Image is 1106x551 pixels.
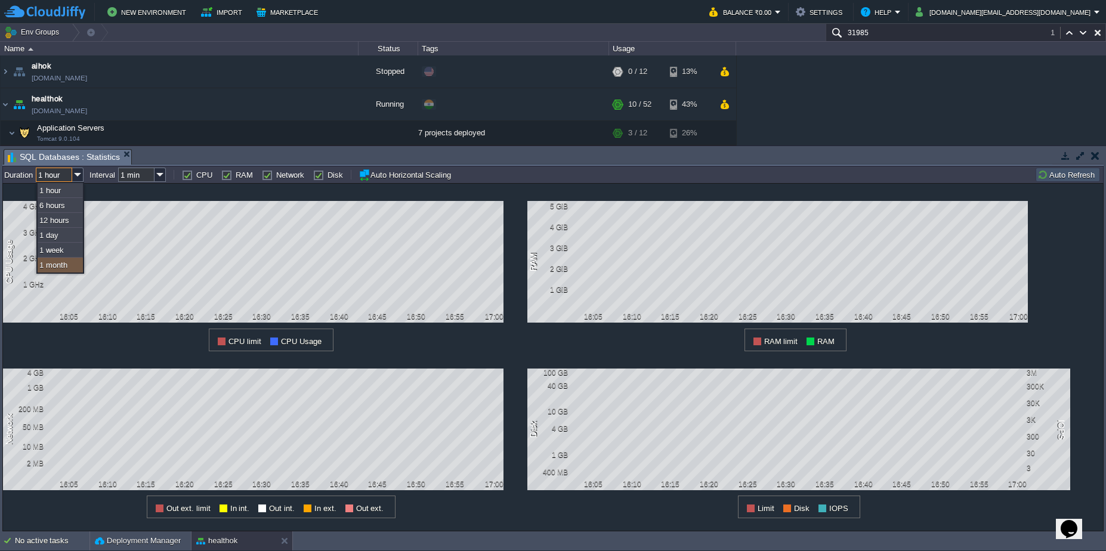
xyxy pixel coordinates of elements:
div: 10 MB [5,442,44,451]
button: Settings [796,5,846,19]
div: 16:20 [694,480,724,488]
a: [DOMAIN_NAME] [32,105,87,117]
a: Application ServersTomcat 9.0.104 [36,123,106,132]
div: 16:35 [285,480,315,488]
div: Disk [527,420,542,438]
div: 16:30 [771,312,801,321]
div: 2 GiB [529,265,568,273]
button: New Environment [107,5,190,19]
img: AMDAwAAAACH5BAEAAAAALAAAAAABAAEAAAICRAEAOw== [11,55,27,88]
div: 17:00 [998,312,1028,321]
span: In ext. [314,504,336,513]
div: 3 [1027,464,1065,472]
div: 16:25 [208,312,238,321]
div: Status [359,42,418,55]
button: Help [861,5,895,19]
div: 17:00 [474,480,503,488]
div: 2 GHz [5,254,44,262]
div: 17:00 [474,312,503,321]
div: 300 [1027,432,1065,441]
span: Limit [758,504,774,513]
span: IOPS [829,504,848,513]
div: 1 [1051,27,1061,39]
div: 3 GiB [529,244,568,252]
div: 1 hour [38,183,83,198]
div: 10 / 52 [628,88,651,120]
span: Out int. [269,504,295,513]
div: 16:45 [363,480,393,488]
button: Balance ₹0.00 [709,5,775,19]
span: SQL Databases : Statistics [8,150,120,165]
div: 16:35 [285,312,315,321]
div: 1 GB [529,451,568,459]
label: Network [276,171,304,179]
button: Deployment Manager [95,535,181,547]
div: 16:50 [925,480,955,488]
span: CPU limit [228,337,261,346]
div: 16:40 [848,312,878,321]
div: 16:55 [964,312,994,321]
div: 1 day [38,228,83,243]
div: 16:40 [324,312,354,321]
div: 16:45 [363,312,393,321]
div: 3 / 12 [628,121,647,145]
div: 16:25 [733,480,762,488]
div: RAM [527,252,542,273]
button: Env Groups [4,24,63,41]
div: 16:10 [617,480,647,488]
span: Application Servers [36,123,106,133]
div: 1 month [38,258,83,273]
div: 16:50 [401,480,431,488]
div: 16:55 [964,480,994,488]
span: RAM limit [764,337,798,346]
div: 30 [1027,449,1065,457]
div: 16:05 [578,312,608,321]
div: 16:15 [131,480,161,488]
button: Auto Horizontal Scaling [359,169,455,181]
div: 16:45 [887,480,917,488]
div: 16:30 [247,480,277,488]
div: 400 MB [529,468,568,476]
div: 50 MB [5,423,44,431]
button: Import [201,5,246,19]
div: 4 GB [5,369,44,377]
div: 16:50 [925,312,955,321]
div: 300K [1027,382,1065,391]
label: Disk [328,171,343,179]
a: [DOMAIN_NAME] [32,72,87,84]
div: Usage [610,42,736,55]
span: healthok [32,93,63,105]
div: 16:20 [169,312,199,321]
div: Name [1,42,358,55]
div: 200 MB [5,405,44,413]
div: 16:05 [54,312,84,321]
div: 16:55 [440,312,469,321]
div: 16:10 [92,480,122,488]
div: 12 hours [38,213,83,228]
div: 16:15 [131,312,161,321]
div: 16:15 [656,480,685,488]
div: 3K [1027,416,1065,424]
button: [DOMAIN_NAME][EMAIL_ADDRESS][DOMAIN_NAME] [916,5,1094,19]
div: 10 GB [529,407,568,416]
button: Auto Refresh [1037,169,1098,180]
img: AMDAwAAAACH5BAEAAAAALAAAAAABAAEAAAICRAEAOw== [28,48,33,51]
div: 16:40 [848,480,878,488]
div: 1 GB [5,383,44,392]
span: RAM [817,337,835,346]
div: 7 projects deployed [418,121,609,145]
img: AMDAwAAAACH5BAEAAAAALAAAAAABAAEAAAICRAEAOw== [1,55,10,88]
img: AMDAwAAAACH5BAEAAAAALAAAAAABAAEAAAICRAEAOw== [1,88,10,120]
div: 1 week [38,243,83,258]
div: Stopped [359,55,418,88]
div: No active tasks [15,531,89,550]
div: 4 GB [529,425,568,433]
button: Marketplace [257,5,322,19]
div: 4 GiB [529,223,568,231]
div: 16:50 [401,312,431,321]
span: Out ext. [356,504,384,513]
div: 3M [1027,369,1065,377]
div: 16:40 [324,480,354,488]
div: 16:45 [887,312,917,321]
div: 4 GHz [5,202,44,211]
